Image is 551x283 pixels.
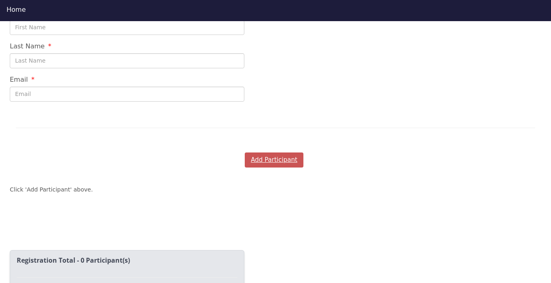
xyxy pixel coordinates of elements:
[10,53,244,68] input: Last Name
[10,87,244,102] input: Email
[10,185,93,194] p: Click 'Add Participant' above.
[245,152,303,168] button: Add Participant
[7,5,544,15] div: Home
[10,76,28,83] span: Email
[10,20,244,35] input: First Name
[10,42,45,50] span: Last Name
[17,257,237,264] h2: Registration Total - 0 Participant(s)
